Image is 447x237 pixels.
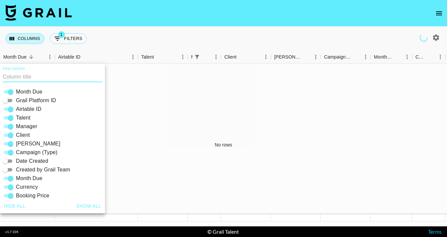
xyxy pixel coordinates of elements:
[361,52,371,62] button: Menu
[141,51,154,64] div: Talent
[5,5,72,21] img: Grail Talent
[16,97,56,105] span: Grail Platform ID
[50,33,87,44] button: Show filters
[80,52,90,62] button: Sort
[321,51,371,64] div: Campaign (Type)
[211,52,221,62] button: Menu
[415,51,426,64] div: Currency
[16,166,70,174] span: Created by Grail Team
[16,114,31,122] span: Talent
[221,51,271,64] div: Client
[271,51,321,64] div: Booker
[351,52,361,62] button: Sort
[435,52,445,62] button: Menu
[74,200,104,212] button: Show all
[55,51,138,64] div: Airtable ID
[16,174,43,182] span: Month Due
[16,140,60,148] span: [PERSON_NAME]
[138,51,188,64] div: Talent
[202,52,211,62] button: Sort
[192,52,202,62] div: 1 active filter
[419,33,428,42] span: Refreshing users, talent, clients, campaigns, managers...
[154,52,163,62] button: Sort
[192,52,202,62] button: Show filters
[16,122,37,130] span: Manager
[45,52,55,62] button: Menu
[16,148,57,156] span: Campaign (Type)
[402,52,412,62] button: Menu
[237,52,246,62] button: Sort
[432,7,446,20] button: open drawer
[3,51,27,64] div: Month Due
[16,88,43,96] span: Month Due
[224,51,237,64] div: Client
[178,52,188,62] button: Menu
[311,52,321,62] button: Menu
[428,228,442,235] a: Terms
[128,52,138,62] button: Menu
[16,157,48,165] span: Date Created
[374,51,393,64] div: Month Due
[5,33,45,44] button: Select columns
[27,52,36,62] button: Sort
[393,52,402,62] button: Sort
[274,51,301,64] div: [PERSON_NAME]
[188,51,221,64] div: Manager
[1,200,28,212] button: Hide all
[16,183,38,191] span: Currency
[16,192,50,200] span: Booking Price
[412,51,445,64] div: Currency
[16,131,30,139] span: Client
[191,51,192,64] div: Manager
[5,230,18,234] div: v 1.7.104
[426,52,435,62] button: Sort
[58,31,65,38] span: 1
[58,51,80,64] div: Airtable ID
[16,105,41,113] span: Airtable ID
[301,52,311,62] button: Sort
[3,72,102,82] input: Column title
[261,52,271,62] button: Menu
[371,51,412,64] div: Month Due
[3,66,25,72] label: Find column
[207,228,239,235] div: © Grail Talent
[324,51,351,64] div: Campaign (Type)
